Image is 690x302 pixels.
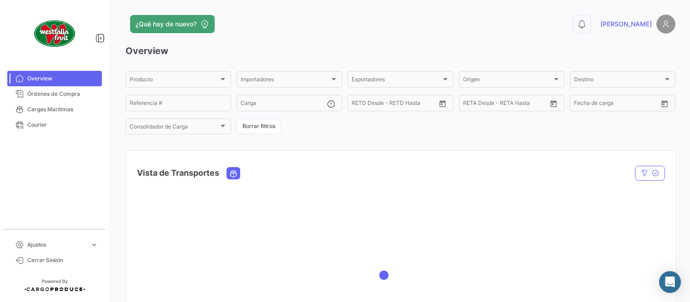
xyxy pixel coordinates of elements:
span: [PERSON_NAME] [600,20,652,29]
input: Hasta [374,101,414,108]
span: Consolidador de Carga [130,125,219,131]
input: Desde [574,101,590,108]
h4: Vista de Transportes [137,167,219,179]
button: Open calendar [658,97,671,110]
img: placeholder-user.png [656,15,675,34]
h3: Overview [126,45,675,57]
span: Overview [27,74,98,83]
span: Ajustes [27,241,86,249]
button: Borrar filtros [237,119,281,134]
img: client-50.png [32,11,77,56]
a: Cargas Marítimas [7,102,102,117]
span: Cerrar Sesión [27,256,98,264]
span: Origen [463,78,552,84]
input: Desde [463,101,479,108]
button: ¿Qué hay de nuevo? [130,15,215,33]
a: Overview [7,71,102,86]
span: Courier [27,121,98,129]
span: Destino [574,78,663,84]
button: Open calendar [547,97,560,110]
input: Hasta [597,101,637,108]
button: Ocean [227,168,240,179]
a: Courier [7,117,102,133]
span: Órdenes de Compra [27,90,98,98]
span: expand_more [90,241,98,249]
button: Open calendar [436,97,449,110]
a: Órdenes de Compra [7,86,102,102]
div: Abrir Intercom Messenger [659,271,681,293]
span: ¿Qué hay de nuevo? [136,20,196,29]
span: Importadores [241,78,330,84]
input: Desde [352,101,368,108]
span: Cargas Marítimas [27,105,98,114]
input: Hasta [486,101,526,108]
span: Producto [130,78,219,84]
span: Exportadores [352,78,441,84]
